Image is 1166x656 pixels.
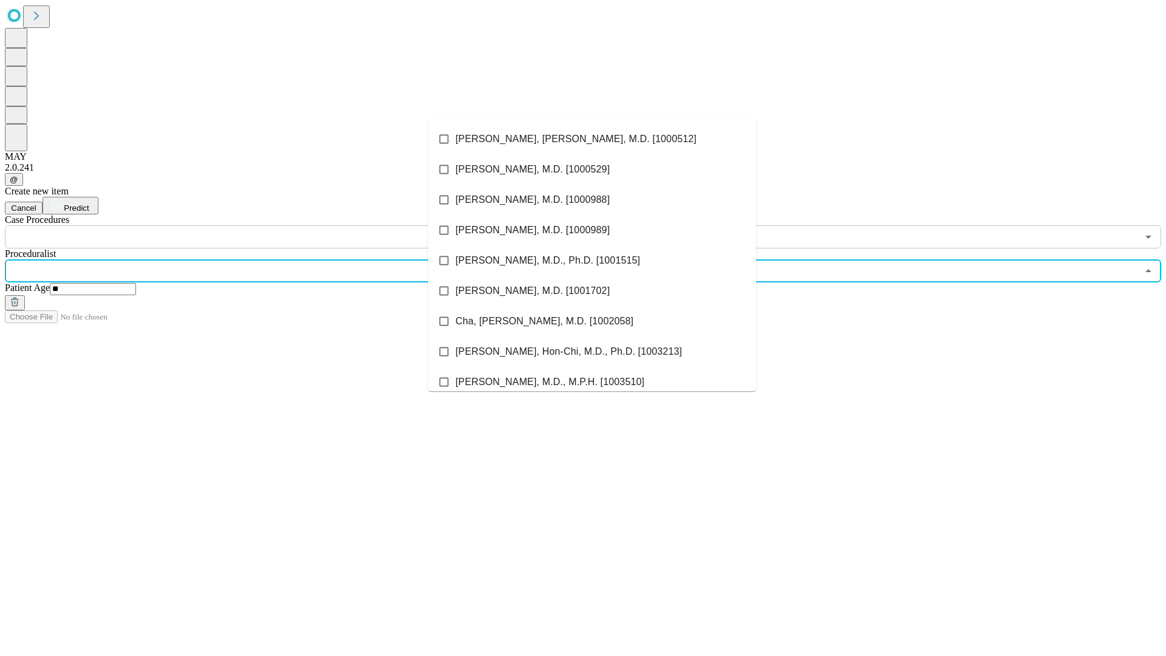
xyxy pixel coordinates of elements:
[64,203,89,213] span: Predict
[5,162,1161,173] div: 2.0.241
[455,132,697,146] span: [PERSON_NAME], [PERSON_NAME], M.D. [1000512]
[1140,228,1157,245] button: Open
[1140,262,1157,279] button: Close
[5,151,1161,162] div: MAY
[455,162,610,177] span: [PERSON_NAME], M.D. [1000529]
[5,186,69,196] span: Create new item
[5,173,23,186] button: @
[455,193,610,207] span: [PERSON_NAME], M.D. [1000988]
[455,284,610,298] span: [PERSON_NAME], M.D. [1001702]
[5,214,69,225] span: Scheduled Procedure
[455,344,682,359] span: [PERSON_NAME], Hon-Chi, M.D., Ph.D. [1003213]
[5,282,50,293] span: Patient Age
[11,203,36,213] span: Cancel
[455,223,610,237] span: [PERSON_NAME], M.D. [1000989]
[43,197,98,214] button: Predict
[10,175,18,184] span: @
[455,314,633,329] span: Cha, [PERSON_NAME], M.D. [1002058]
[5,202,43,214] button: Cancel
[455,253,640,268] span: [PERSON_NAME], M.D., Ph.D. [1001515]
[455,375,644,389] span: [PERSON_NAME], M.D., M.P.H. [1003510]
[5,248,56,259] span: Proceduralist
